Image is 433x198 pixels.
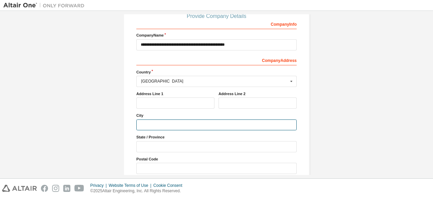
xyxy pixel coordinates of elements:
img: facebook.svg [41,185,48,192]
p: © 2025 Altair Engineering, Inc. All Rights Reserved. [90,188,186,194]
label: Country [136,69,297,75]
div: Website Terms of Use [109,183,153,188]
label: Postal Code [136,156,297,162]
label: Company Name [136,32,297,38]
img: altair_logo.svg [2,185,37,192]
label: State / Province [136,134,297,140]
label: City [136,113,297,118]
img: Altair One [3,2,88,9]
label: Address Line 2 [219,91,297,96]
label: Address Line 1 [136,91,214,96]
img: linkedin.svg [63,185,70,192]
div: Provide Company Details [136,14,297,18]
img: instagram.svg [52,185,59,192]
div: Company Info [136,18,297,29]
div: Privacy [90,183,109,188]
div: Company Address [136,54,297,65]
div: [GEOGRAPHIC_DATA] [141,79,288,83]
img: youtube.svg [74,185,84,192]
div: Cookie Consent [153,183,186,188]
